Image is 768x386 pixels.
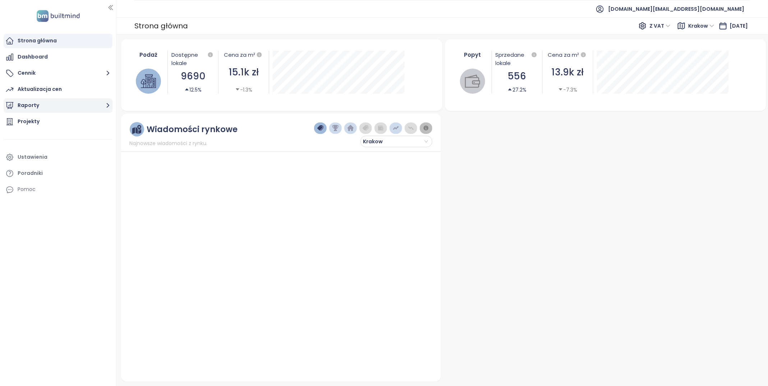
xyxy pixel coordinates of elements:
[184,86,202,94] div: 12.5%
[363,136,428,147] span: Krakow
[317,125,324,131] img: price-tag-dark-blue.png
[18,85,62,94] div: Aktualizacja cen
[130,139,208,147] span: Najnowsze wiadomości z rynku.
[378,125,384,131] img: wallet-dark-grey.png
[18,52,48,61] div: Dashboard
[507,86,526,94] div: 27.2%
[4,150,112,164] a: Ustawienia
[608,0,744,18] span: [DOMAIN_NAME][EMAIL_ADDRESS][DOMAIN_NAME]
[332,125,339,131] img: trophy-dark-blue.png
[4,115,112,129] a: Projekty
[423,125,429,131] img: information-circle.png
[184,87,189,92] span: caret-up
[133,51,164,59] div: Podaż
[558,86,577,94] div: -7.3%
[235,86,252,94] div: -1.3%
[4,166,112,181] a: Poradniki
[4,182,112,197] div: Pomoc
[457,51,488,59] div: Popyt
[141,74,156,89] img: house
[649,20,671,31] span: Z VAT
[4,98,112,113] button: Raporty
[132,125,141,134] img: ruler
[465,74,480,89] img: wallet
[496,69,539,84] div: 556
[408,125,414,131] img: price-decreases.png
[171,51,215,67] div: Dostępne lokale
[348,125,354,131] img: home-dark-blue.png
[393,125,399,131] img: price-increases.png
[235,87,240,92] span: caret-down
[4,34,112,48] a: Strona główna
[222,65,265,80] div: 15.1k zł
[35,9,82,23] img: logo
[147,125,238,134] div: Wiadomości rynkowe
[4,82,112,97] a: Aktualizacja cen
[507,87,512,92] span: caret-up
[4,50,112,64] a: Dashboard
[18,185,36,194] div: Pomoc
[546,51,589,59] div: Cena za m²
[18,169,43,178] div: Poradniki
[18,153,47,162] div: Ustawienia
[688,20,714,31] span: Krakow
[134,19,188,33] div: Strona główna
[18,36,57,45] div: Strona główna
[4,66,112,80] button: Cennik
[496,51,539,67] div: Sprzedane lokale
[171,69,215,84] div: 9690
[558,87,563,92] span: caret-down
[730,22,748,29] span: [DATE]
[363,125,369,131] img: price-tag-grey.png
[18,117,40,126] div: Projekty
[546,65,589,80] div: 13.9k zł
[224,51,255,59] div: Cena za m²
